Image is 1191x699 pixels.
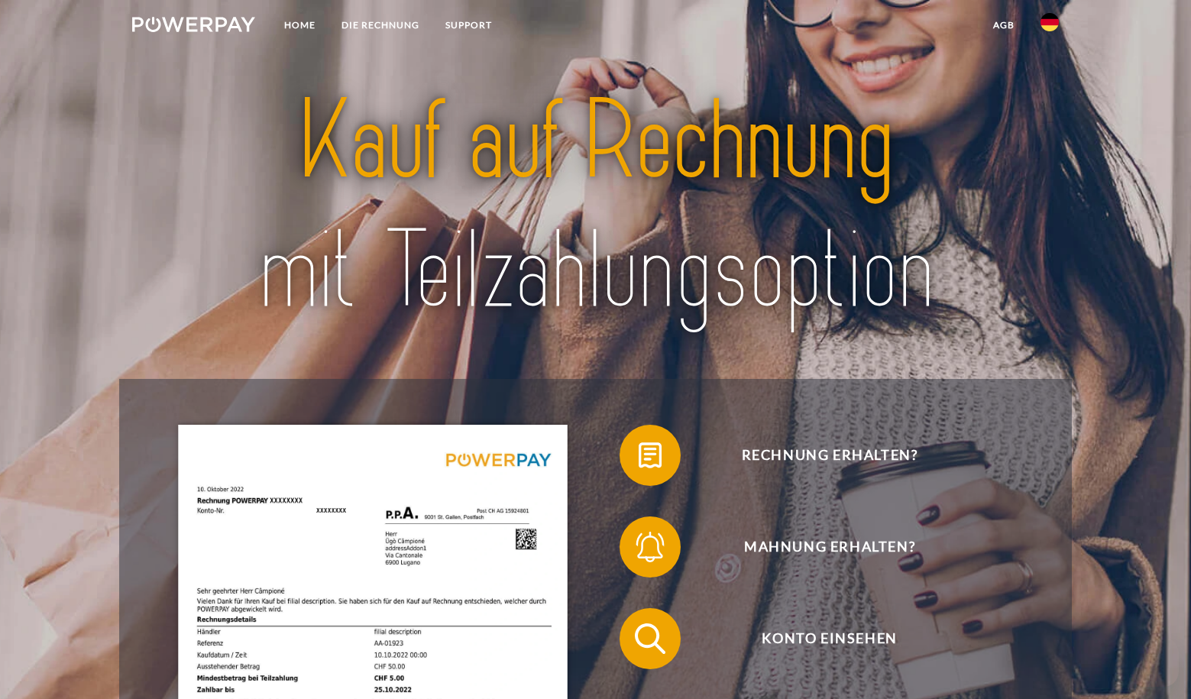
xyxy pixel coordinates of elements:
img: qb_bill.svg [631,436,669,474]
span: Mahnung erhalten? [642,516,1017,578]
a: SUPPORT [432,11,505,39]
iframe: Schaltfläche zum Öffnen des Messaging-Fensters [1130,638,1179,687]
span: Rechnung erhalten? [642,425,1017,486]
span: Konto einsehen [642,608,1017,669]
a: agb [980,11,1028,39]
button: Rechnung erhalten? [620,425,1017,486]
img: de [1041,13,1059,31]
img: qb_search.svg [631,620,669,658]
a: Home [271,11,328,39]
button: Mahnung erhalten? [620,516,1017,578]
img: logo-powerpay-white.svg [132,17,255,32]
img: title-powerpay_de.svg [178,70,1014,342]
img: qb_bell.svg [631,528,669,566]
a: DIE RECHNUNG [328,11,432,39]
button: Konto einsehen [620,608,1017,669]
